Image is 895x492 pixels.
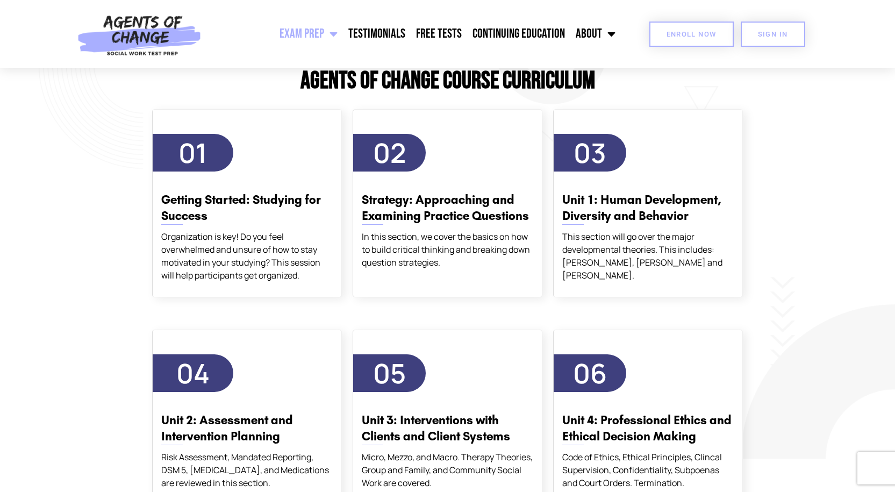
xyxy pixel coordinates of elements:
[562,412,734,445] h3: Unit 4: Professional Ethics and Ethical Decision Making
[649,22,734,47] a: Enroll Now
[161,230,333,282] div: Organization is key! Do you feel overwhelmed and unsure of how to stay motivated in your studying...
[161,192,333,224] h3: Getting Started: Studying for Success
[176,355,210,391] span: 04
[741,22,805,47] a: SIGN IN
[161,412,333,445] h3: Unit 2: Assessment and Intervention Planning
[207,20,621,47] nav: Menu
[373,134,406,171] span: 02
[362,192,533,224] h3: Strategy: Approaching and Examining Practice Questions
[178,134,207,171] span: 01
[574,134,606,171] span: 03
[562,230,734,282] div: This section will go over the major developmental theories. This includes: [PERSON_NAME], [PERSON...
[562,451,734,489] div: Code of Ethics, Ethical Principles, Clincal Supervision, Confidentiality, Subpoenas and Court Ord...
[362,230,533,269] div: In this section, we cover the basics on how to build critical thinking and breaking down question...
[411,20,467,47] a: Free Tests
[373,355,406,391] span: 05
[161,451,333,489] div: Risk Assessment, Mandated Reporting, DSM 5, [MEDICAL_DATA], and Medications are reviewed in this ...
[570,20,621,47] a: About
[758,31,788,38] span: SIGN IN
[147,69,749,93] h2: Agents of Change Course Curriculum
[362,451,533,489] div: Micro, Mezzo, and Macro. Therapy Theories, Group and Family, and Community Social Work are covered.
[667,31,717,38] span: Enroll Now
[467,20,570,47] a: Continuing Education
[343,20,411,47] a: Testimonials
[274,20,343,47] a: Exam Prep
[573,355,607,391] span: 06
[362,412,533,445] h3: Unit 3: Interventions with Clients and Client Systems
[562,192,734,224] h3: Unit 1: Human Development, Diversity and Behavior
